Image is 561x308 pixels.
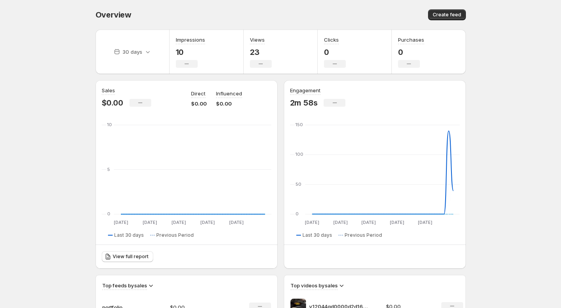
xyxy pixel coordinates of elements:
[303,232,332,238] span: Last 30 days
[324,36,339,44] h3: Clicks
[229,220,243,225] text: [DATE]
[345,232,382,238] span: Previous Period
[107,211,110,216] text: 0
[389,220,404,225] text: [DATE]
[102,86,115,94] h3: Sales
[200,220,214,225] text: [DATE]
[305,220,319,225] text: [DATE]
[290,98,318,107] p: 2m 58s
[176,36,205,44] h3: Impressions
[113,220,128,225] text: [DATE]
[398,36,424,44] h3: Purchases
[142,220,157,225] text: [DATE]
[296,122,303,127] text: 150
[216,90,242,97] p: Influenced
[107,122,112,127] text: 10
[107,167,110,172] text: 5
[114,232,144,238] span: Last 30 days
[191,100,207,107] p: $0.00
[122,48,142,56] p: 30 days
[102,251,153,262] a: View full report
[324,48,346,57] p: 0
[361,220,376,225] text: [DATE]
[156,232,194,238] span: Previous Period
[191,90,205,97] p: Direct
[96,10,131,19] span: Overview
[113,253,149,260] span: View full report
[290,282,338,289] h3: Top videos by sales
[171,220,186,225] text: [DATE]
[102,98,123,107] p: $0.00
[102,282,147,289] h3: Top feeds by sales
[333,220,347,225] text: [DATE]
[250,48,272,57] p: 23
[216,100,242,107] p: $0.00
[176,48,205,57] p: 10
[398,48,424,57] p: 0
[250,36,265,44] h3: Views
[290,86,320,94] h3: Engagement
[418,220,432,225] text: [DATE]
[433,12,461,18] span: Create feed
[296,211,299,216] text: 0
[296,151,303,157] text: 100
[296,181,301,187] text: 50
[428,9,466,20] button: Create feed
